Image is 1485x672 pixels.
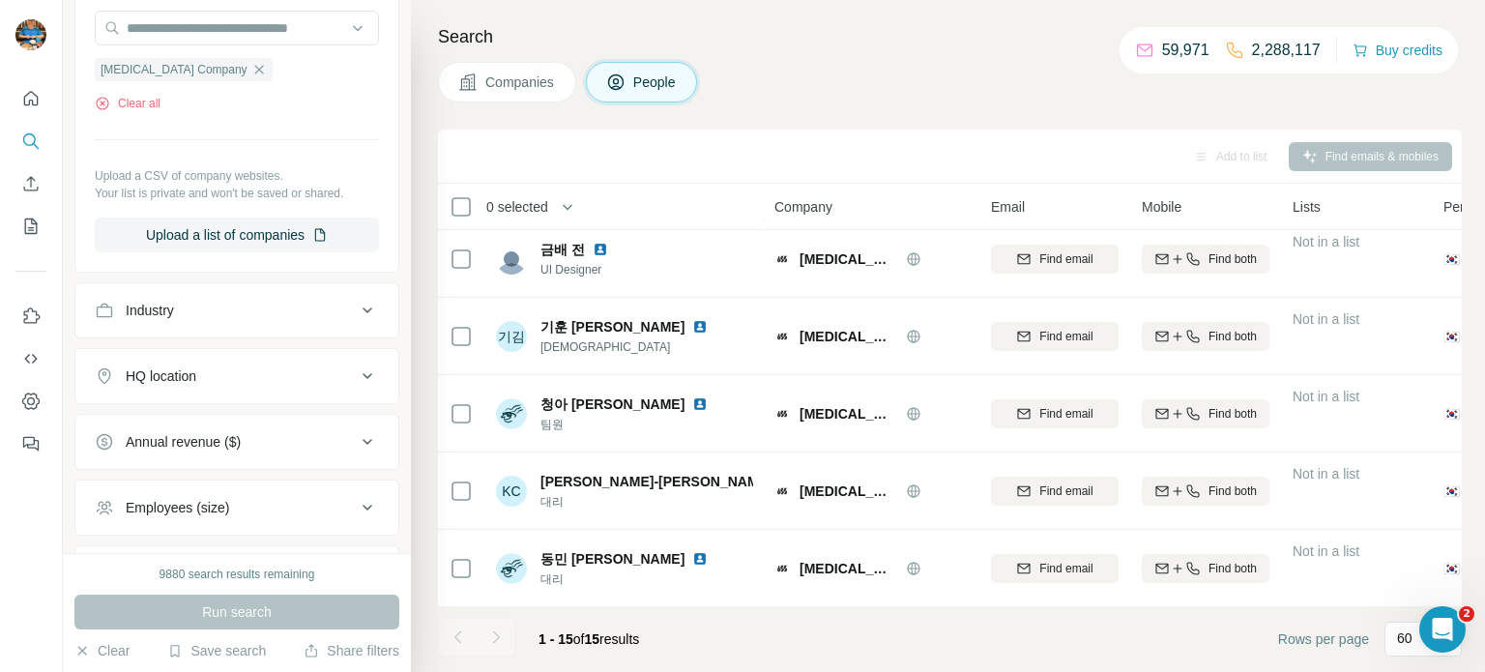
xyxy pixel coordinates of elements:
[1293,543,1359,559] span: Not in a list
[1293,234,1359,249] span: Not in a list
[1353,37,1442,64] button: Buy credits
[126,432,241,452] div: Annual revenue ($)
[1208,250,1257,268] span: Find both
[1142,245,1269,274] button: Find both
[540,240,585,259] span: 금배 전
[540,394,684,414] span: 청아 [PERSON_NAME]
[1039,250,1092,268] span: Find email
[101,61,247,78] span: [MEDICAL_DATA] Company
[1142,477,1269,506] button: Find both
[1293,197,1321,217] span: Lists
[774,483,790,499] img: Logo of Bss Company
[126,366,196,386] div: HQ location
[1443,559,1460,578] span: 🇰🇷
[540,317,684,336] span: 기훈 [PERSON_NAME]
[1039,482,1092,500] span: Find email
[304,641,399,660] button: Share filters
[75,353,398,399] button: HQ location
[1039,560,1092,577] span: Find email
[991,477,1119,506] button: Find email
[540,472,772,491] span: [PERSON_NAME]-[PERSON_NAME]
[800,327,896,346] span: [MEDICAL_DATA] Company
[1443,482,1460,501] span: 🇰🇷
[160,566,315,583] div: 9880 search results remaining
[991,245,1119,274] button: Find email
[1039,328,1092,345] span: Find email
[1208,560,1257,577] span: Find both
[800,559,896,578] span: [MEDICAL_DATA] Company
[1293,311,1359,327] span: Not in a list
[15,81,46,116] button: Quick start
[438,23,1462,50] h4: Search
[540,416,715,433] span: 팀원
[496,398,527,429] img: Avatar
[539,631,639,647] span: results
[126,498,229,517] div: Employees (size)
[1142,399,1269,428] button: Find both
[15,341,46,376] button: Use Surfe API
[573,631,585,647] span: of
[540,338,715,356] span: [DEMOGRAPHIC_DATA]
[15,209,46,244] button: My lists
[496,553,527,584] img: Avatar
[800,249,896,269] span: [MEDICAL_DATA] Company
[774,197,832,217] span: Company
[1397,628,1412,648] p: 60
[1443,249,1460,269] span: 🇰🇷
[1293,389,1359,404] span: Not in a list
[1278,629,1369,649] span: Rows per page
[95,95,160,112] button: Clear all
[15,426,46,461] button: Feedback
[774,561,790,576] img: Logo of Bss Company
[991,322,1119,351] button: Find email
[1208,405,1257,423] span: Find both
[1208,482,1257,500] span: Find both
[692,319,708,335] img: LinkedIn logo
[800,482,896,501] span: [MEDICAL_DATA] Company
[540,570,715,588] span: 대리
[585,631,600,647] span: 15
[15,124,46,159] button: Search
[991,197,1025,217] span: Email
[593,242,608,257] img: LinkedIn logo
[540,549,684,569] span: 동민 [PERSON_NAME]
[991,554,1119,583] button: Find email
[15,384,46,419] button: Dashboard
[486,197,548,217] span: 0 selected
[1208,328,1257,345] span: Find both
[1142,197,1181,217] span: Mobile
[167,641,266,660] button: Save search
[540,261,616,278] span: UI Designer
[496,476,527,507] div: KC
[1142,322,1269,351] button: Find both
[774,406,790,422] img: Logo of Bss Company
[991,399,1119,428] button: Find email
[75,550,398,597] button: Technologies
[1443,327,1460,346] span: 🇰🇷
[1443,404,1460,424] span: 🇰🇷
[126,301,174,320] div: Industry
[496,244,527,275] img: Avatar
[774,251,790,267] img: Logo of Bss Company
[692,396,708,412] img: LinkedIn logo
[15,166,46,201] button: Enrich CSV
[1162,39,1209,62] p: 59,971
[75,484,398,531] button: Employees (size)
[800,404,896,424] span: [MEDICAL_DATA] Company
[15,299,46,334] button: Use Surfe on LinkedIn
[1039,405,1092,423] span: Find email
[692,551,708,567] img: LinkedIn logo
[485,73,556,92] span: Companies
[1459,606,1474,622] span: 2
[774,329,790,344] img: Logo of Bss Company
[75,419,398,465] button: Annual revenue ($)
[15,19,46,50] img: Avatar
[1419,606,1466,653] iframe: Intercom live chat
[496,321,527,352] div: 기김
[1252,39,1321,62] p: 2,288,117
[95,167,379,185] p: Upload a CSV of company websites.
[540,493,753,511] span: 대리
[75,287,398,334] button: Industry
[1293,466,1359,482] span: Not in a list
[95,218,379,252] button: Upload a list of companies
